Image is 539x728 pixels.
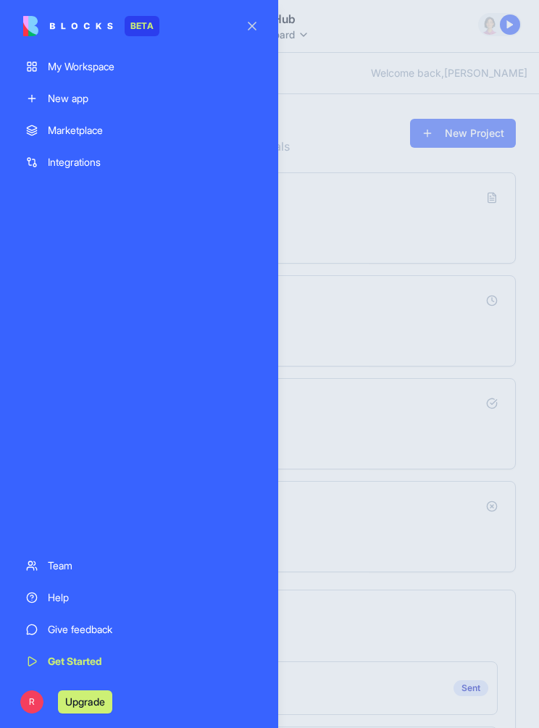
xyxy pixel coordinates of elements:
img: logo [23,16,113,36]
p: Successfully approved proofs [41,387,498,398]
a: My Workspace [17,52,261,81]
div: New app [48,91,252,106]
h2: Dashboard [23,59,290,85]
span: [PERSON_NAME] [51,638,134,653]
span: R [20,690,43,714]
a: Give feedback [17,615,261,644]
button: New Project [410,66,516,95]
a: Website Redesign [51,619,149,634]
a: Get Started [17,647,261,676]
a: Help [17,583,261,612]
a: Team [17,551,261,580]
div: Pending Approvals [41,240,130,255]
span: Welcome back, [PERSON_NAME] [371,13,527,28]
a: Integrations [17,148,261,177]
a: BETA [23,16,159,36]
a: Upgrade [58,694,112,708]
div: Sent [454,627,488,643]
div: Approved Proofs [41,343,120,358]
button: Upgrade [58,690,112,714]
span: [DATE] [166,638,199,653]
a: Marketplace [17,116,261,145]
div: Marketplace [48,123,252,138]
p: Active projects in system [41,181,498,193]
div: BETA [125,16,159,36]
div: My Workspace [48,59,252,74]
div: Integrations [48,155,252,170]
p: Proofs awaiting client review [41,284,498,296]
div: 3 [41,261,498,284]
div: 3 [41,158,498,181]
p: Manage your projects and track proof approvals [23,85,290,102]
div: Help [48,590,252,605]
div: Give feedback [48,622,252,637]
span: • [140,638,146,653]
div: 0 [41,466,498,490]
div: Team [48,558,252,573]
p: Proofs requiring revision [41,490,498,501]
div: Total Projects [41,138,104,152]
div: Your latest projects and their current status [41,577,498,591]
div: Recent Projects [41,555,498,572]
div: Rejected Proofs [41,446,114,461]
div: 0 [41,364,498,387]
a: New app [17,84,261,113]
div: Get Started [48,654,252,669]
